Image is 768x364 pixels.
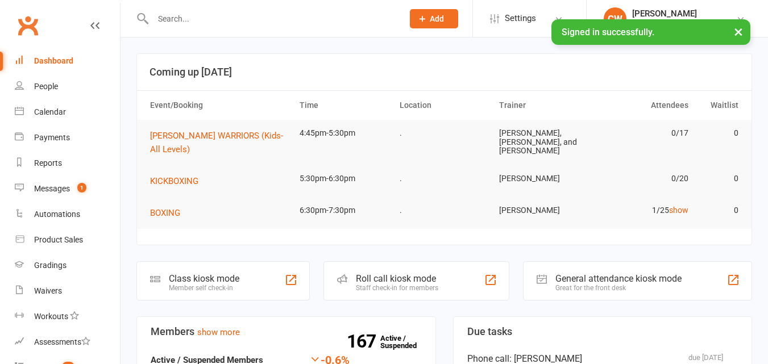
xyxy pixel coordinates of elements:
td: 0/17 [594,120,694,147]
div: Staff check-in for members [356,284,438,292]
h3: Due tasks [467,326,738,337]
div: People [34,82,58,91]
a: Dashboard [15,48,120,74]
td: 0/20 [594,165,694,192]
td: [PERSON_NAME], [PERSON_NAME], and [PERSON_NAME] [494,120,594,164]
button: [PERSON_NAME] WARRIORS (Kids- All Levels) [150,129,289,156]
a: show more [197,327,240,337]
h3: Members [151,326,422,337]
div: [PERSON_NAME] Martial Arts [632,19,736,29]
td: 4:45pm-5:30pm [294,120,395,147]
div: Roll call kiosk mode [356,273,438,284]
span: Add [430,14,444,23]
td: [PERSON_NAME] [494,165,594,192]
span: [PERSON_NAME] WARRIORS (Kids- All Levels) [150,131,283,154]
div: Waivers [34,286,62,295]
input: Search... [150,11,395,27]
div: Gradings [34,261,67,270]
td: 0 [694,165,744,192]
td: . [395,120,495,147]
td: . [395,197,495,224]
span: KICKBOXING [150,176,198,186]
div: Reports [34,158,62,168]
button: KICKBOXING [150,174,206,188]
a: Assessments [15,329,120,355]
th: Time [294,91,395,120]
th: Event/Booking [145,91,294,120]
td: 0 [694,120,744,147]
a: show [669,206,688,215]
th: Trainer [494,91,594,120]
span: 1 [77,183,86,193]
div: Messages [34,184,70,193]
td: . [395,165,495,192]
span: Settings [505,6,536,31]
td: 0 [694,197,744,224]
div: Great for the front desk [555,284,682,292]
div: Product Sales [34,235,83,244]
a: 167Active / Suspended [380,326,430,358]
div: Member self check-in [169,284,239,292]
a: Payments [15,125,120,150]
a: Automations [15,202,120,227]
th: Waitlist [694,91,744,120]
a: Gradings [15,253,120,278]
th: Location [395,91,495,120]
button: × [728,19,749,44]
div: Payments [34,133,70,142]
a: Calendar [15,99,120,125]
div: Phone call [467,353,738,364]
td: 5:30pm-6:30pm [294,165,395,192]
td: 1/25 [594,197,694,224]
a: Workouts [15,304,120,329]
div: [PERSON_NAME] [632,9,736,19]
div: Calendar [34,107,66,116]
a: Product Sales [15,227,120,253]
span: : [PERSON_NAME] [509,353,582,364]
span: BOXING [150,208,180,218]
div: Assessments [34,337,90,346]
div: Workouts [34,312,68,321]
div: CW [604,7,626,30]
span: Signed in successfully. [562,27,654,37]
strong: 167 [347,333,380,350]
td: [PERSON_NAME] [494,197,594,224]
div: Automations [34,210,80,219]
a: People [15,74,120,99]
a: Messages 1 [15,176,120,202]
td: 6:30pm-7:30pm [294,197,395,224]
button: BOXING [150,206,188,220]
th: Attendees [594,91,694,120]
a: Waivers [15,278,120,304]
button: Add [410,9,458,28]
a: Clubworx [14,11,42,40]
a: Reports [15,150,120,176]
div: Class kiosk mode [169,273,239,284]
div: Dashboard [34,56,73,65]
div: General attendance kiosk mode [555,273,682,284]
h3: Coming up [DATE] [150,66,739,78]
